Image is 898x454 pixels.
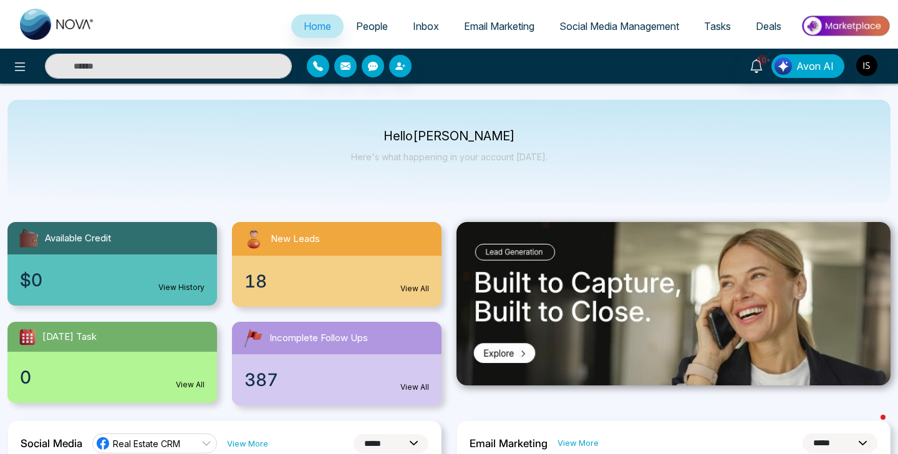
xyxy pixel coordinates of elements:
[356,20,388,32] span: People
[775,57,792,75] img: Lead Flow
[451,14,547,38] a: Email Marketing
[344,14,400,38] a: People
[743,14,794,38] a: Deals
[756,54,768,65] span: 10+
[20,364,31,390] span: 0
[17,327,37,347] img: todayTask.svg
[20,9,95,40] img: Nova CRM Logo
[558,437,599,449] a: View More
[113,438,180,450] span: Real Estate CRM
[470,437,548,450] h2: Email Marketing
[456,222,891,385] img: .
[400,283,429,294] a: View All
[21,437,82,450] h2: Social Media
[856,55,877,76] img: User Avatar
[269,331,368,345] span: Incomplete Follow Ups
[413,20,439,32] span: Inbox
[771,54,844,78] button: Avon AI
[464,20,534,32] span: Email Marketing
[176,379,205,390] a: View All
[400,14,451,38] a: Inbox
[242,227,266,251] img: newLeads.svg
[158,282,205,293] a: View History
[692,14,743,38] a: Tasks
[242,327,264,349] img: followUps.svg
[224,222,449,307] a: New Leads18View All
[741,54,771,76] a: 10+
[796,59,834,74] span: Avon AI
[756,20,781,32] span: Deals
[351,152,548,162] p: Here's what happening in your account [DATE].
[244,268,267,294] span: 18
[227,438,268,450] a: View More
[304,20,331,32] span: Home
[547,14,692,38] a: Social Media Management
[400,382,429,393] a: View All
[244,367,278,393] span: 387
[224,322,449,405] a: Incomplete Follow Ups387View All
[45,231,111,246] span: Available Credit
[20,267,42,293] span: $0
[351,131,548,142] p: Hello [PERSON_NAME]
[42,330,97,344] span: [DATE] Task
[559,20,679,32] span: Social Media Management
[291,14,344,38] a: Home
[271,232,320,246] span: New Leads
[856,412,886,442] iframe: Intercom live chat
[800,12,891,40] img: Market-place.gif
[704,20,731,32] span: Tasks
[17,227,40,249] img: availableCredit.svg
